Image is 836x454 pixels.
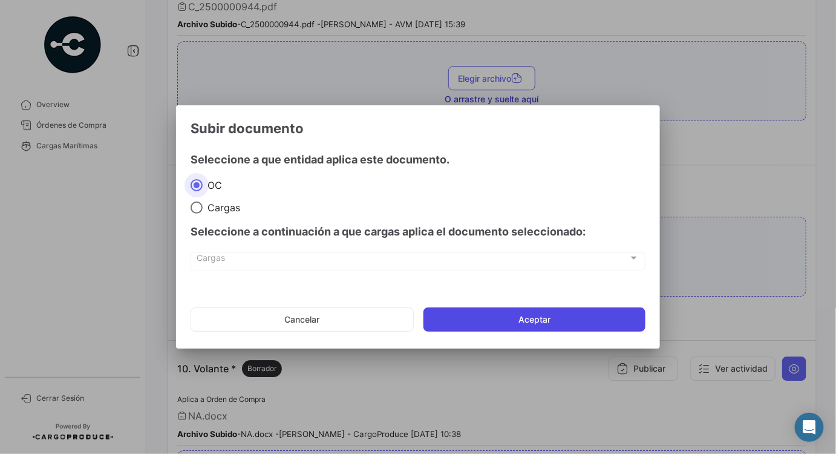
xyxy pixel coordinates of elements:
[203,202,240,214] span: Cargas
[795,413,824,442] div: Abrir Intercom Messenger
[191,120,645,137] h3: Subir documento
[191,223,645,240] h4: Seleccione a continuación a que cargas aplica el documento seleccionado:
[191,151,645,168] h4: Seleccione a que entidad aplica este documento.
[203,179,222,191] span: OC
[423,308,645,332] button: Aceptar
[197,255,629,266] span: Cargas
[191,308,414,332] button: Cancelar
